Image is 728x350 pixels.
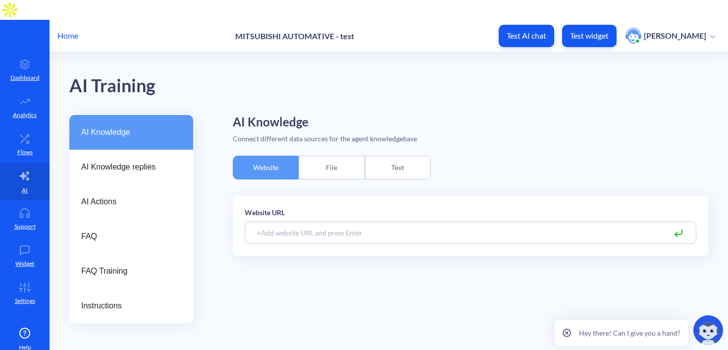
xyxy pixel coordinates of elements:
[299,156,364,179] div: File
[621,27,720,45] button: user photo[PERSON_NAME]
[69,150,193,184] a: AI Knowledge replies
[69,184,193,219] a: AI Actions
[562,25,617,47] button: Test widget
[14,222,36,231] p: Support
[579,328,680,338] p: Hey there! Can I give you a hand?
[81,126,173,138] span: AI Knowledge
[81,300,173,312] span: Instructions
[15,296,35,305] p: Settings
[233,133,708,144] div: Connect different data sources for the agent knowledgebase
[69,254,193,289] a: FAQ Training
[81,265,173,277] span: FAQ Training
[499,25,554,47] button: Test AI chat
[81,196,173,208] span: AI Actions
[570,31,609,41] p: Test widget
[625,28,641,44] img: user photo
[233,156,299,179] div: Website
[245,222,696,244] input: +Add website URL and press Enter
[13,111,37,119] p: Analytics
[233,115,708,129] h2: AI Knowledge
[69,219,193,254] a: FAQ
[69,72,156,100] div: AI Training
[69,289,193,323] a: Instructions
[17,148,33,157] p: Flows
[644,30,706,41] p: [PERSON_NAME]
[81,161,173,173] span: AI Knowledge replies
[69,115,193,150] a: AI Knowledge
[507,31,546,41] p: Test AI chat
[245,207,696,218] p: Website URL
[365,156,431,179] div: Text
[22,186,28,195] p: AI
[693,315,723,345] img: copilot-icon.svg
[10,73,40,82] p: Dashboard
[15,259,34,268] p: Widget
[81,231,173,242] span: FAQ
[235,31,354,41] p: MITSUBISHI AUTOMATIVE - test
[57,30,78,42] p: Home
